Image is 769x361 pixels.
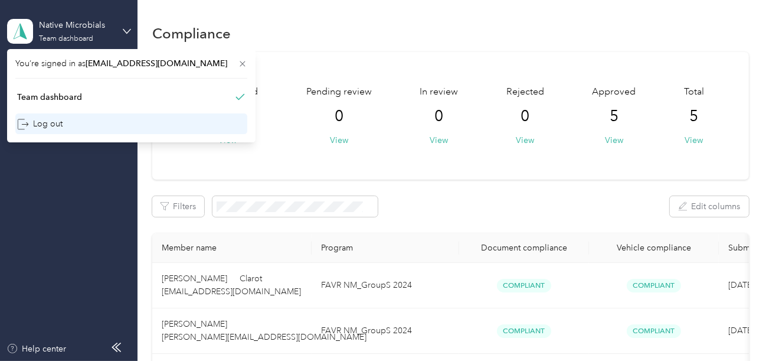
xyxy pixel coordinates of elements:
th: Program [312,233,459,263]
td: FAVR NM_GroupS 2024 [312,308,459,354]
span: [EMAIL_ADDRESS][DOMAIN_NAME] [86,58,227,69]
span: 5 [689,107,698,126]
h1: Compliance [152,27,231,40]
div: Native Microbials [39,19,113,31]
div: Team dashboard [39,35,93,43]
button: View [605,134,623,147]
span: Total [684,85,704,99]
span: [PERSON_NAME] [PERSON_NAME][EMAIL_ADDRESS][DOMAIN_NAME] [162,319,366,342]
div: Document compliance [469,243,580,253]
span: [PERSON_NAME] Clarot [EMAIL_ADDRESS][DOMAIN_NAME] [162,274,301,297]
span: Approved [592,85,636,99]
iframe: Everlance-gr Chat Button Frame [703,295,769,361]
span: Compliant [627,279,681,292]
span: Compliant [627,324,681,338]
span: 0 [335,107,343,126]
button: View [516,134,534,147]
button: View [685,134,703,147]
span: In review [420,85,458,99]
span: Pending review [306,85,372,99]
span: You’re signed in as [15,57,247,70]
span: 0 [434,107,443,126]
span: Rejected [506,85,544,99]
div: Log out [17,118,63,130]
button: View [330,134,348,147]
button: Help center [6,343,67,355]
th: Member name [152,233,312,263]
button: Filters [152,196,204,217]
span: Compliant [497,279,551,292]
span: 0 [521,107,529,126]
div: Vehicle compliance [598,243,709,253]
span: Compliant [497,324,551,338]
span: 5 [610,107,619,126]
div: Team dashboard [17,91,82,103]
button: Edit columns [670,196,749,217]
td: FAVR NM_GroupS 2024 [312,263,459,308]
button: View [430,134,448,147]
